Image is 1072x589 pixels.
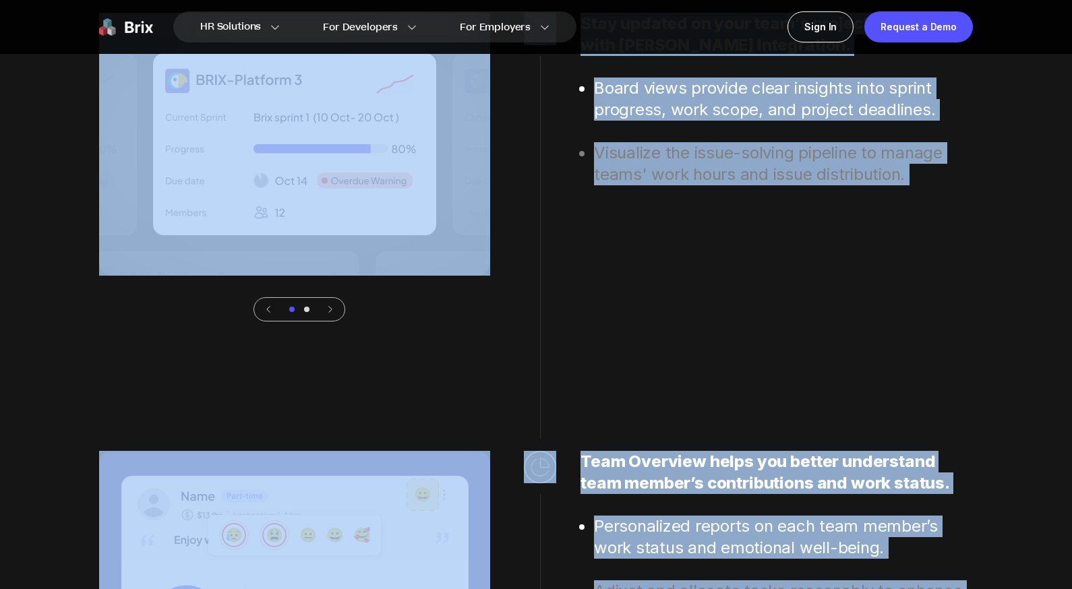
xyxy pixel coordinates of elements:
[580,451,973,494] h2: Team Overview helps you better understand team member’s contributions and work status.
[864,11,973,42] a: Request a Demo
[99,13,490,276] img: avatar
[200,16,261,38] span: HR Solutions
[460,20,531,34] span: For Employers
[594,77,973,121] li: Board views provide clear insights into sprint progress, work scope, and project deadlines.
[787,11,854,42] a: Sign In
[594,142,973,185] li: Visualize the issue-solving pipeline to manage teams' work hours and issue distribution.
[323,20,398,34] span: For Developers
[594,516,973,559] li: Personalized reports on each team member’s work status and emotional well-being.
